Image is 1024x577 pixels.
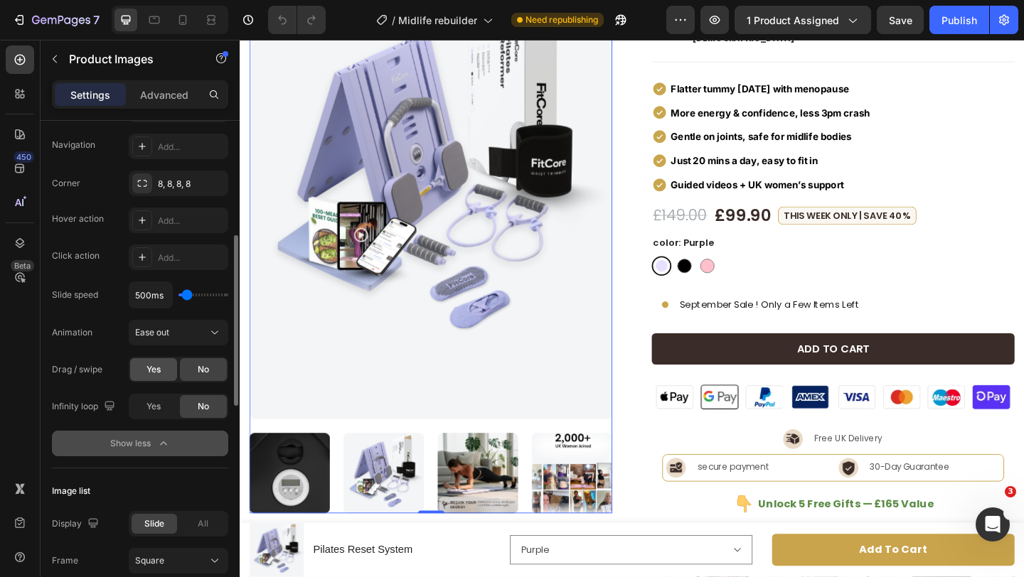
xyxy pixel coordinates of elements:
[52,212,104,225] div: Hover action
[498,459,575,471] p: secure payment
[469,151,657,164] strong: Guided videos + UK women’s support
[69,50,190,68] p: Product Images
[448,319,843,353] button: Add to cart
[52,514,102,534] div: Display
[877,6,924,34] button: Save
[564,495,754,516] p: Unlock 5 Free Gifts — £165 Value
[469,73,686,86] strong: More energy & confidence, less 3pm crash
[52,397,118,416] div: Infinity loop
[686,459,772,471] p: 30-Day Guarantee
[140,87,188,102] p: Advanced
[198,517,208,530] span: All
[448,274,476,302] img: gempages_527756950092383125-8a913539-86a1-4286-a4a9-26cb86022c6c.gif
[146,400,161,413] span: Yes
[129,282,172,308] input: Auto
[110,436,171,451] div: Show less
[674,547,748,562] div: Add to cart
[448,212,517,228] legend: color: Purple
[526,14,598,26] span: Need republishing
[14,151,34,163] div: 450
[448,370,843,406] img: gempages_546252643626910542-5ac8f627-82d2-4b25-83e1-ee5b657f9cff.webp
[52,431,228,456] button: Show less
[929,6,989,34] button: Publish
[469,125,629,138] strong: Just 20 mins a day, easy to fit in
[625,428,699,440] p: Free UK Delivery
[52,363,102,376] div: Drag / swipe
[398,13,477,28] span: Midlife rebuilder
[464,455,485,476] img: gempages_527756950092383125-0364145a-45f6-419e-9e62-d483d9f4800e.png
[52,249,100,262] div: Click action
[70,87,110,102] p: Settings
[135,554,164,567] span: Square
[469,47,663,60] strong: Flatter tummy [DATE] with menopause
[52,177,80,190] div: Corner
[240,40,1024,577] iframe: Design area
[158,178,225,190] div: 8, 8, 8, 8
[651,455,673,476] img: gempages_527756950092383125-6470d6f2-4708-4df9-ac8c-f2d7877e56ca.png
[158,141,225,153] div: Add...
[479,279,674,297] p: September Sale ! Only a Few Items Left
[198,400,209,413] span: No
[735,6,871,34] button: 1 product assigned
[158,252,225,264] div: Add...
[586,182,735,200] pre: This Week Only | Save 40%
[747,13,839,28] span: 1 product assigned
[6,6,106,34] button: 7
[515,178,580,205] div: £99.90
[1005,486,1016,497] span: 3
[392,13,395,28] span: /
[52,139,95,151] div: Navigation
[535,493,556,518] img: gempages_527756950092383125-54be7ec1-5169-4d3c-8279-5f0c9dfec896.gif
[607,329,685,344] div: Add to cart
[144,517,164,530] span: Slide
[158,215,225,227] div: Add...
[11,260,34,271] div: Beta
[52,288,98,301] div: Slide speed
[129,320,228,345] button: Ease out
[129,548,228,573] button: Square
[135,327,169,338] span: Ease out
[52,554,78,567] label: Frame
[889,14,912,26] span: Save
[469,99,666,112] strong: Gentle on joints, safe for midlife bodies
[198,363,209,376] span: No
[942,13,977,28] div: Publish
[146,363,161,376] span: Yes
[268,6,326,34] div: Undo/Redo
[591,424,612,445] img: gempages_527756950092383125-f98328d3-e07d-40a5-bb88-8a5fc575644c.png
[976,507,1010,541] iframe: Intercom live chat
[52,485,90,497] div: Image list
[52,326,92,339] div: Animation
[579,537,843,572] button: Add to cart
[448,179,509,203] div: £149.00
[78,546,189,563] h1: Pilates Reset System
[93,11,100,28] p: 7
